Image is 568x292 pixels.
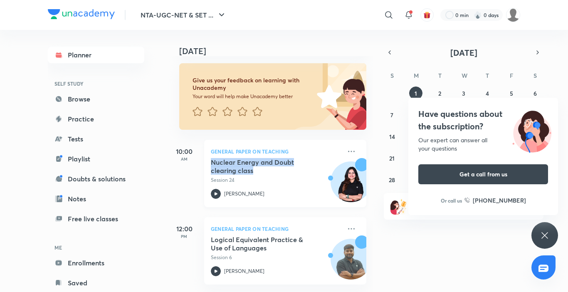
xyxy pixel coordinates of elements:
[414,72,419,79] abbr: Monday
[474,11,482,19] img: streak
[409,87,422,100] button: September 1, 2025
[48,111,144,127] a: Practice
[48,151,144,167] a: Playlist
[389,176,395,184] abbr: September 28, 2025
[48,77,144,91] h6: SELF STUDY
[48,9,115,19] img: Company Logo
[457,87,470,100] button: September 3, 2025
[390,72,394,79] abbr: Sunday
[48,210,144,227] a: Free live classes
[510,72,513,79] abbr: Friday
[48,91,144,107] a: Browse
[418,108,548,133] h4: Have questions about the subscription?
[48,240,144,255] h6: ME
[510,89,513,97] abbr: September 5, 2025
[423,11,431,19] img: avatar
[528,87,542,100] button: September 6, 2025
[385,173,399,186] button: September 28, 2025
[224,190,264,198] p: [PERSON_NAME]
[331,166,371,206] img: Avatar
[486,72,489,79] abbr: Thursday
[506,8,520,22] img: pooja Patel
[390,111,393,119] abbr: September 7, 2025
[418,164,548,184] button: Get a call from us
[462,89,465,97] abbr: September 3, 2025
[390,198,407,215] img: referral
[473,196,526,205] h6: [PHONE_NUMBER]
[224,267,264,275] p: [PERSON_NAME]
[331,243,371,283] img: Avatar
[48,47,144,63] a: Planner
[48,9,115,21] a: Company Logo
[168,234,201,239] p: PM
[533,89,537,97] abbr: September 6, 2025
[505,87,518,100] button: September 5, 2025
[211,146,341,156] p: General Paper on Teaching
[136,7,232,23] button: NTA-UGC-NET & SET ...
[389,154,395,162] abbr: September 21, 2025
[168,156,201,161] p: AM
[418,136,548,153] div: Our expert can answer all your questions
[385,130,399,143] button: September 14, 2025
[506,108,558,153] img: ttu_illustration_new.svg
[533,72,537,79] abbr: Saturday
[48,131,144,147] a: Tests
[385,151,399,165] button: September 21, 2025
[211,235,314,252] h5: Logical Equivalent Practice & Use of Languages
[179,46,375,56] h4: [DATE]
[48,171,144,187] a: Doubts & solutions
[389,133,395,141] abbr: September 14, 2025
[450,47,477,58] span: [DATE]
[438,72,442,79] abbr: Tuesday
[481,87,494,100] button: September 4, 2025
[211,176,341,184] p: Session 24
[211,254,341,261] p: Session 6
[415,89,417,97] abbr: September 1, 2025
[438,89,441,97] abbr: September 2, 2025
[193,93,314,100] p: Your word will help make Unacademy better
[48,275,144,291] a: Saved
[211,224,341,234] p: General Paper on Teaching
[433,87,447,100] button: September 2, 2025
[168,146,201,156] h5: 10:00
[211,158,314,175] h5: Nuclear Energy and Doubt clearing class
[48,191,144,207] a: Notes
[464,196,526,205] a: [PHONE_NUMBER]
[48,255,144,271] a: Enrollments
[193,77,314,92] h6: Give us your feedback on learning with Unacademy
[462,72,467,79] abbr: Wednesday
[441,197,462,204] p: Or call us
[385,108,399,121] button: September 7, 2025
[168,224,201,234] h5: 12:00
[289,63,366,130] img: feedback_image
[395,47,532,58] button: [DATE]
[420,8,434,22] button: avatar
[486,89,489,97] abbr: September 4, 2025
